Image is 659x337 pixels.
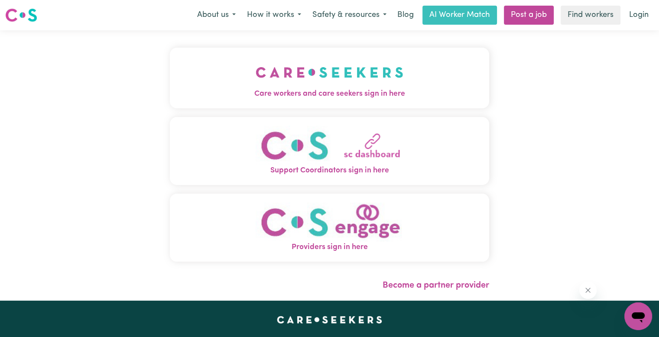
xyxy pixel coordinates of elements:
[241,6,307,24] button: How it works
[192,6,241,24] button: About us
[422,6,497,25] a: AI Worker Match
[579,282,597,299] iframe: Close message
[383,281,489,290] a: Become a partner provider
[392,6,419,25] a: Blog
[561,6,620,25] a: Find workers
[170,88,489,100] span: Care workers and care seekers sign in here
[277,316,382,323] a: Careseekers home page
[504,6,554,25] a: Post a job
[307,6,392,24] button: Safety & resources
[170,194,489,262] button: Providers sign in here
[624,6,654,25] a: Login
[5,7,37,23] img: Careseekers logo
[170,48,489,108] button: Care workers and care seekers sign in here
[5,5,37,25] a: Careseekers logo
[5,6,52,13] span: Need any help?
[170,117,489,185] button: Support Coordinators sign in here
[170,165,489,176] span: Support Coordinators sign in here
[624,302,652,330] iframe: Button to launch messaging window
[170,242,489,253] span: Providers sign in here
